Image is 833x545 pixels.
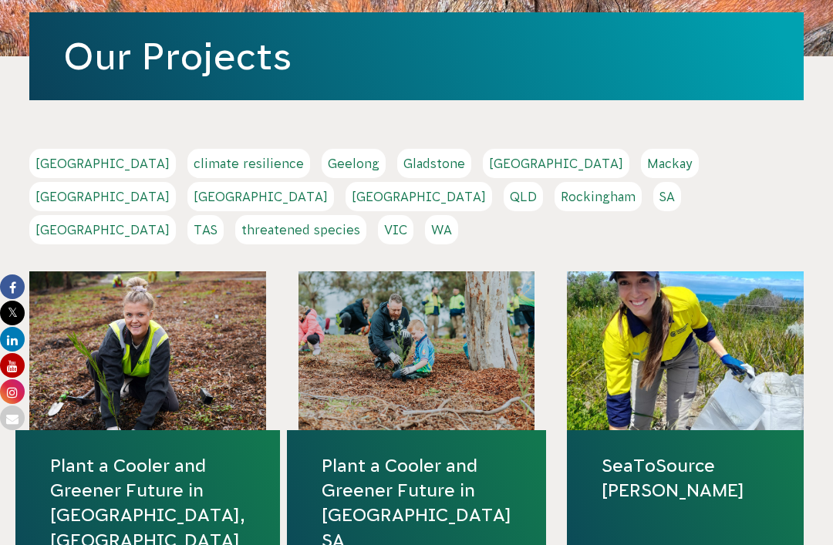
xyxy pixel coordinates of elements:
[397,149,471,178] a: Gladstone
[504,182,543,211] a: QLD
[641,149,699,178] a: Mackay
[187,149,310,178] a: climate resilience
[483,149,629,178] a: [GEOGRAPHIC_DATA]
[653,182,681,211] a: SA
[425,215,458,244] a: WA
[555,182,642,211] a: Rockingham
[63,35,292,77] a: Our Projects
[187,215,224,244] a: TAS
[29,182,176,211] a: [GEOGRAPHIC_DATA]
[602,453,769,503] a: SeaToSource [PERSON_NAME]
[378,215,413,244] a: VIC
[29,149,176,178] a: [GEOGRAPHIC_DATA]
[322,149,386,178] a: Geelong
[187,182,334,211] a: [GEOGRAPHIC_DATA]
[235,215,366,244] a: threatened species
[346,182,492,211] a: [GEOGRAPHIC_DATA]
[29,215,176,244] a: [GEOGRAPHIC_DATA]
